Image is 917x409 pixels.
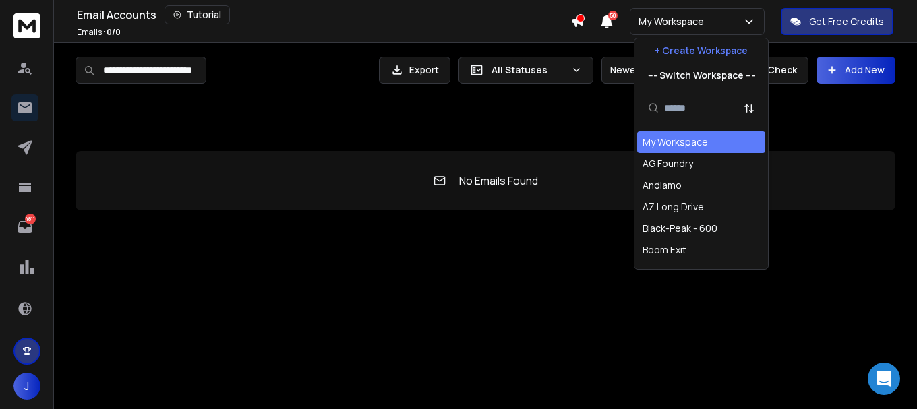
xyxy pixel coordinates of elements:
[643,179,682,192] div: Andiamo
[601,57,689,84] button: Newest
[77,5,570,24] div: Email Accounts
[781,8,893,35] button: Get Free Credits
[655,44,748,57] p: + Create Workspace
[492,63,566,77] p: All Statuses
[165,5,230,24] button: Tutorial
[11,214,38,241] a: 4811
[643,222,717,235] div: Black-Peak - 600
[459,172,538,189] p: No Emails Found
[379,57,450,84] button: Export
[13,373,40,400] button: J
[643,157,693,170] div: AG Foundry
[736,95,763,122] button: Sort by Sort A-Z
[643,243,686,257] div: Boom Exit
[643,265,745,278] div: Business Brokers of AZ
[107,26,121,38] span: 0 / 0
[643,135,708,149] div: My Workspace
[809,15,884,28] p: Get Free Credits
[868,363,900,395] div: Open Intercom Messenger
[25,214,36,224] p: 4811
[643,200,704,214] div: AZ Long Drive
[608,11,618,20] span: 50
[648,69,755,82] p: --- Switch Workspace ---
[817,57,895,84] button: Add New
[634,38,768,63] button: + Create Workspace
[639,15,709,28] p: My Workspace
[77,27,121,38] p: Emails :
